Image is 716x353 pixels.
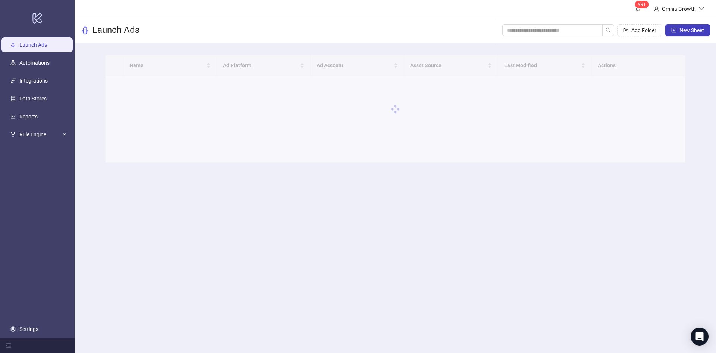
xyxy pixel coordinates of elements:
[631,27,656,33] span: Add Folder
[679,27,704,33] span: New Sheet
[19,42,47,48] a: Launch Ads
[617,24,662,36] button: Add Folder
[699,6,704,12] span: down
[19,60,50,66] a: Automations
[635,6,640,11] span: bell
[19,78,48,84] a: Integrations
[6,343,11,348] span: menu-fold
[92,24,139,36] h3: Launch Ads
[671,28,676,33] span: plus-square
[81,26,89,35] span: rocket
[654,6,659,12] span: user
[19,96,47,102] a: Data Stores
[10,132,16,137] span: fork
[691,328,709,346] div: Open Intercom Messenger
[606,28,611,33] span: search
[665,24,710,36] button: New Sheet
[623,28,628,33] span: folder-add
[19,114,38,120] a: Reports
[19,127,60,142] span: Rule Engine
[659,5,699,13] div: Omnia Growth
[19,326,38,332] a: Settings
[635,1,649,8] sup: 111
